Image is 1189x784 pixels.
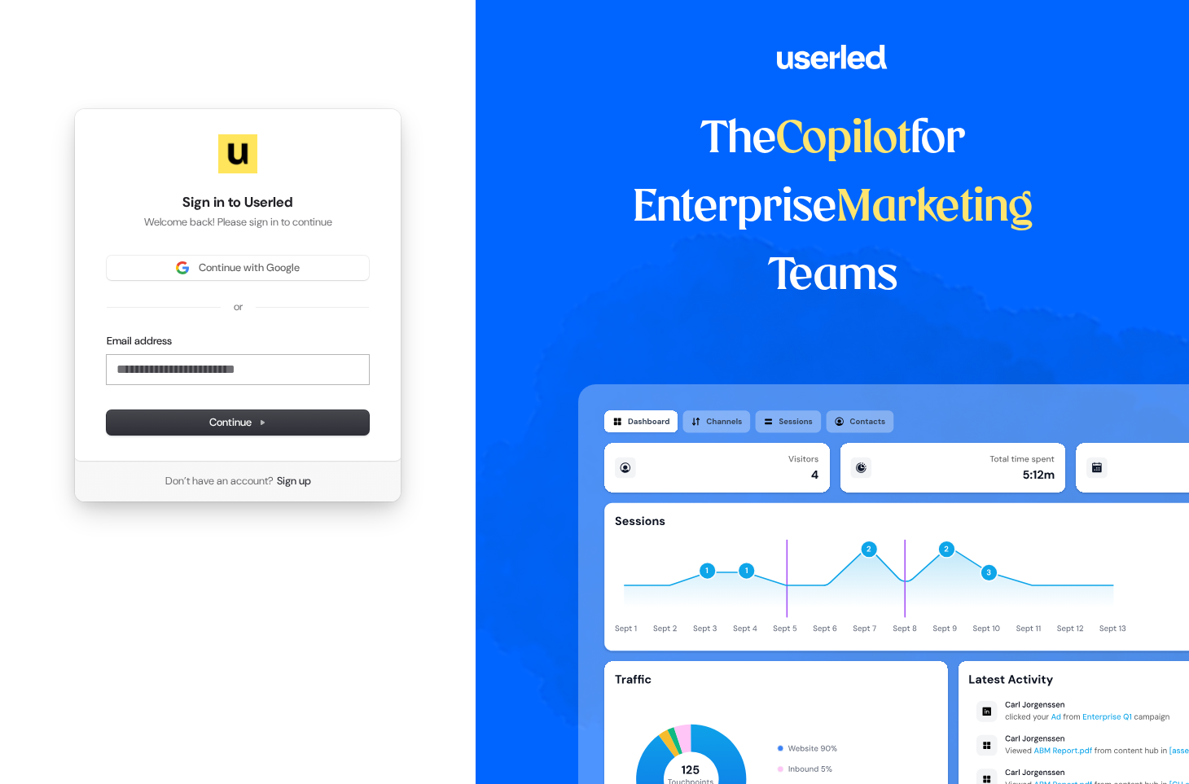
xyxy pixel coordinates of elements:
span: Don’t have an account? [165,474,274,488]
img: Userled [218,134,257,173]
p: or [234,300,243,314]
p: Welcome back! Please sign in to continue [107,215,369,230]
span: Copilot [776,119,910,161]
button: Continue [107,410,369,435]
h1: The for Enterprise Teams [578,106,1087,311]
label: Email address [107,334,172,348]
h1: Sign in to Userled [107,193,369,212]
button: Sign in with GoogleContinue with Google [107,256,369,280]
span: Marketing [836,187,1033,230]
img: Sign in with Google [176,261,189,274]
a: Sign up [277,474,311,488]
span: Continue with Google [199,261,300,275]
span: Continue [209,415,266,430]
